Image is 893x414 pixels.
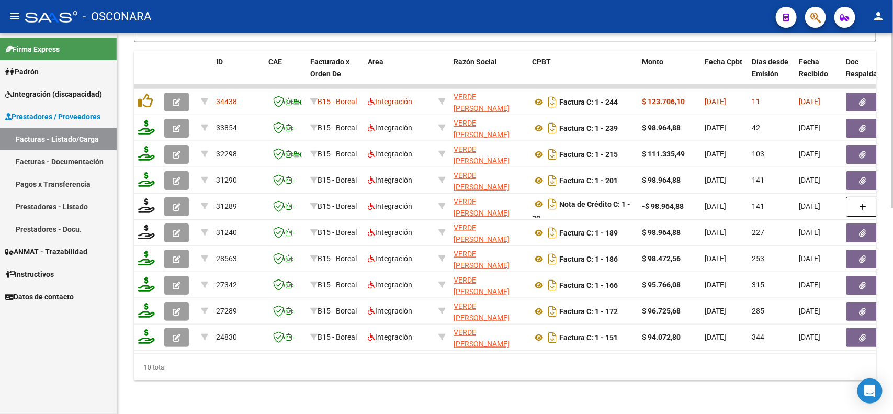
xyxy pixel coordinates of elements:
span: CPBT [532,58,551,66]
div: 27394983476 [454,91,524,113]
span: [DATE] [799,228,820,237]
strong: $ 96.725,68 [642,307,681,315]
strong: $ 94.072,80 [642,333,681,341]
span: Integración [368,176,412,184]
span: 28563 [216,254,237,263]
span: [DATE] [799,124,820,132]
datatable-header-cell: Fecha Recibido [795,51,842,97]
span: 31289 [216,202,237,210]
strong: Factura C: 1 - 201 [559,176,618,185]
strong: $ 123.706,10 [642,97,685,106]
i: Descargar documento [546,251,559,267]
span: [DATE] [705,281,726,289]
span: 315 [752,281,764,289]
strong: Factura C: 1 - 172 [559,307,618,316]
i: Descargar documento [546,196,559,212]
span: Fecha Cpbt [705,58,742,66]
strong: $ 98.964,88 [642,176,681,184]
mat-icon: person [872,10,885,23]
div: 27394983476 [454,222,524,244]
span: Fecha Recibido [799,58,828,78]
span: 27342 [216,281,237,289]
span: [DATE] [705,97,726,106]
datatable-header-cell: ID [212,51,264,97]
span: ANMAT - Trazabilidad [5,246,87,258]
span: Razón Social [454,58,497,66]
span: VERDE [PERSON_NAME] [454,119,510,139]
div: 27394983476 [454,196,524,218]
span: [DATE] [799,202,820,210]
span: 253 [752,254,764,263]
span: [DATE] [799,333,820,341]
span: [DATE] [705,228,726,237]
span: Integración [368,150,412,158]
span: 27289 [216,307,237,315]
span: 344 [752,333,764,341]
i: Descargar documento [546,120,559,137]
i: Descargar documento [546,277,559,294]
span: Padrón [5,66,39,77]
strong: Factura C: 1 - 244 [559,98,618,106]
span: Datos de contacto [5,291,74,303]
span: Integración [368,307,412,315]
span: B15 - Boreal [318,307,357,315]
span: CAE [268,58,282,66]
span: Instructivos [5,268,54,280]
i: Descargar documento [546,172,559,189]
span: VERDE [PERSON_NAME] [454,145,510,165]
span: 34438 [216,97,237,106]
span: - OSCONARA [83,5,151,28]
span: Integración [368,333,412,341]
span: 42 [752,124,760,132]
strong: $ 98.964,88 [642,124,681,132]
span: VERDE [PERSON_NAME] [454,250,510,270]
span: [DATE] [705,202,726,210]
span: B15 - Boreal [318,124,357,132]
span: Integración [368,97,412,106]
strong: Nota de Crédito C: 1 - 20 [532,200,630,222]
div: 27394983476 [454,300,524,322]
strong: Factura C: 1 - 166 [559,281,618,289]
span: 11 [752,97,760,106]
strong: $ 98.964,88 [642,228,681,237]
span: VERDE [PERSON_NAME] [454,276,510,296]
span: [DATE] [705,307,726,315]
mat-icon: menu [8,10,21,23]
span: Firma Express [5,43,60,55]
datatable-header-cell: Facturado x Orden De [306,51,364,97]
span: Días desde Emisión [752,58,788,78]
datatable-header-cell: Area [364,51,434,97]
span: Area [368,58,383,66]
div: 10 total [134,354,876,381]
strong: -$ 98.964,88 [642,202,684,210]
span: Integración [368,228,412,237]
span: 31240 [216,228,237,237]
span: [DATE] [799,307,820,315]
span: Integración [368,254,412,263]
div: 27394983476 [454,327,524,349]
i: Descargar documento [546,225,559,241]
span: VERDE [PERSON_NAME] [454,93,510,113]
datatable-header-cell: Fecha Cpbt [700,51,748,97]
span: Integración [368,281,412,289]
div: Open Intercom Messenger [857,378,883,404]
span: B15 - Boreal [318,150,357,158]
span: [DATE] [705,333,726,341]
strong: Factura C: 1 - 186 [559,255,618,263]
span: 141 [752,176,764,184]
span: [DATE] [705,150,726,158]
span: Facturado x Orden De [310,58,349,78]
span: [DATE] [705,124,726,132]
span: Monto [642,58,663,66]
div: 27394983476 [454,170,524,192]
span: 141 [752,202,764,210]
datatable-header-cell: Monto [638,51,700,97]
strong: $ 95.766,08 [642,281,681,289]
span: 31290 [216,176,237,184]
span: [DATE] [799,281,820,289]
span: Integración [368,124,412,132]
div: 27394983476 [454,248,524,270]
div: 27394983476 [454,143,524,165]
datatable-header-cell: CPBT [528,51,638,97]
i: Descargar documento [546,146,559,163]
